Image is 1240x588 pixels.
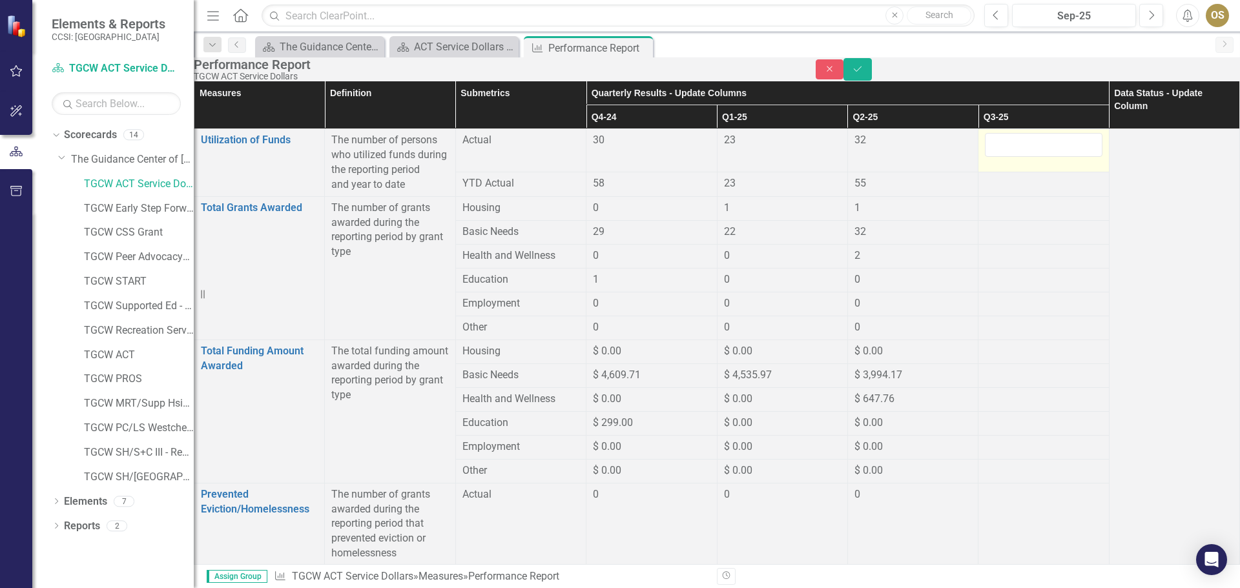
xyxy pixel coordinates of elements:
[468,570,559,582] div: Performance Report
[84,348,194,363] a: TGCW ACT
[84,201,194,216] a: TGCW Early Step Forward
[71,152,194,167] a: The Guidance Center of [GEOGRAPHIC_DATA]
[64,519,100,534] a: Reports
[194,72,790,81] div: TGCW ACT Service Dollars
[593,345,621,357] span: $ 0.00
[1012,4,1136,27] button: Sep-25
[854,392,894,405] span: $ 647.76
[462,176,579,191] span: YTD Actual
[724,134,736,146] span: 23
[462,368,579,383] span: Basic Needs
[462,487,579,502] span: Actual
[292,570,413,582] a: TGCW ACT Service Dollars
[207,570,267,583] span: Assign Group
[593,440,621,452] span: $ 0.00
[724,225,736,238] span: 22
[593,488,599,500] span: 0
[462,133,579,148] span: Actual
[280,39,381,55] div: The Guidance Center of [GEOGRAPHIC_DATA] Page
[593,201,599,214] span: 0
[593,416,633,429] span: $ 299.00
[724,297,730,309] span: 0
[724,249,730,261] span: 0
[854,464,883,476] span: $ 0.00
[331,487,448,561] p: The number of grants awarded during the reporting period that prevented eviction or homelessness
[854,297,860,309] span: 0
[593,134,604,146] span: 30
[84,250,194,265] a: TGCW Peer Advocacy/Support
[274,569,707,584] div: » »
[724,392,752,405] span: $ 0.00
[201,201,318,216] a: Total Grants Awarded
[593,321,599,333] span: 0
[548,40,650,56] div: Performance Report
[854,225,866,238] span: 32
[84,225,194,240] a: TGCW CSS Grant
[593,225,604,238] span: 29
[724,177,736,189] span: 23
[414,39,515,55] div: ACT Service Dollars Landing Page
[854,249,860,261] span: 2
[593,249,599,261] span: 0
[331,344,448,403] div: The total funding amount awarded during the reporting period by grant type
[854,369,902,381] span: $ 3,994.17
[64,128,117,143] a: Scorecards
[462,320,579,335] span: Other
[201,487,318,517] a: Prevented Eviction/Homelessness
[84,372,194,387] a: TGCW PROS
[6,15,29,37] img: ClearPoint Strategy
[107,520,127,531] div: 2
[84,177,194,192] a: TGCW ACT Service Dollars
[84,470,194,485] a: TGCW SH/[GEOGRAPHIC_DATA]
[194,57,790,72] div: Performance Report
[114,496,134,507] div: 7
[52,92,181,115] input: Search Below...
[593,369,641,381] span: $ 4,609.71
[84,274,194,289] a: TGCW START
[262,5,975,27] input: Search ClearPoint...
[393,39,515,55] a: ACT Service Dollars Landing Page
[418,570,463,582] a: Measures
[724,464,752,476] span: $ 0.00
[462,272,579,287] span: Education
[593,392,621,405] span: $ 0.00
[593,273,599,285] span: 1
[462,248,579,263] span: Health and Wellness
[854,488,860,500] span: 0
[462,296,579,311] span: Employment
[462,392,579,407] span: Health and Wellness
[462,201,579,216] span: Housing
[52,32,165,42] small: CCSI: [GEOGRAPHIC_DATA]
[925,10,953,20] span: Search
[593,464,621,476] span: $ 0.00
[462,225,579,239] span: Basic Needs
[84,421,194,436] a: TGCW PC/LS Westchester
[724,440,752,452] span: $ 0.00
[462,440,579,454] span: Employment
[724,345,752,357] span: $ 0.00
[52,16,165,32] span: Elements & Reports
[724,201,730,214] span: 1
[854,201,860,214] span: 1
[593,297,599,309] span: 0
[84,396,194,411] a: TGCW MRT/Supp Hsing [GEOGRAPHIC_DATA]
[854,440,883,452] span: $ 0.00
[854,273,860,285] span: 0
[201,344,318,374] a: Total Funding Amount Awarded
[64,494,107,509] a: Elements
[724,273,730,285] span: 0
[724,321,730,333] span: 0
[258,39,381,55] a: The Guidance Center of [GEOGRAPHIC_DATA] Page
[593,177,604,189] span: 58
[1206,4,1229,27] button: OS
[201,133,318,148] a: Utilization of Funds
[84,323,194,338] a: TGCW Recreation Services
[462,416,579,431] span: Education
[724,369,772,381] span: $ 4,535.97
[907,6,971,25] button: Search
[462,344,579,359] span: Housing
[854,177,866,189] span: 55
[331,133,448,192] p: The number of persons who utilized funds during the reporting period and year to date
[854,345,883,357] span: $ 0.00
